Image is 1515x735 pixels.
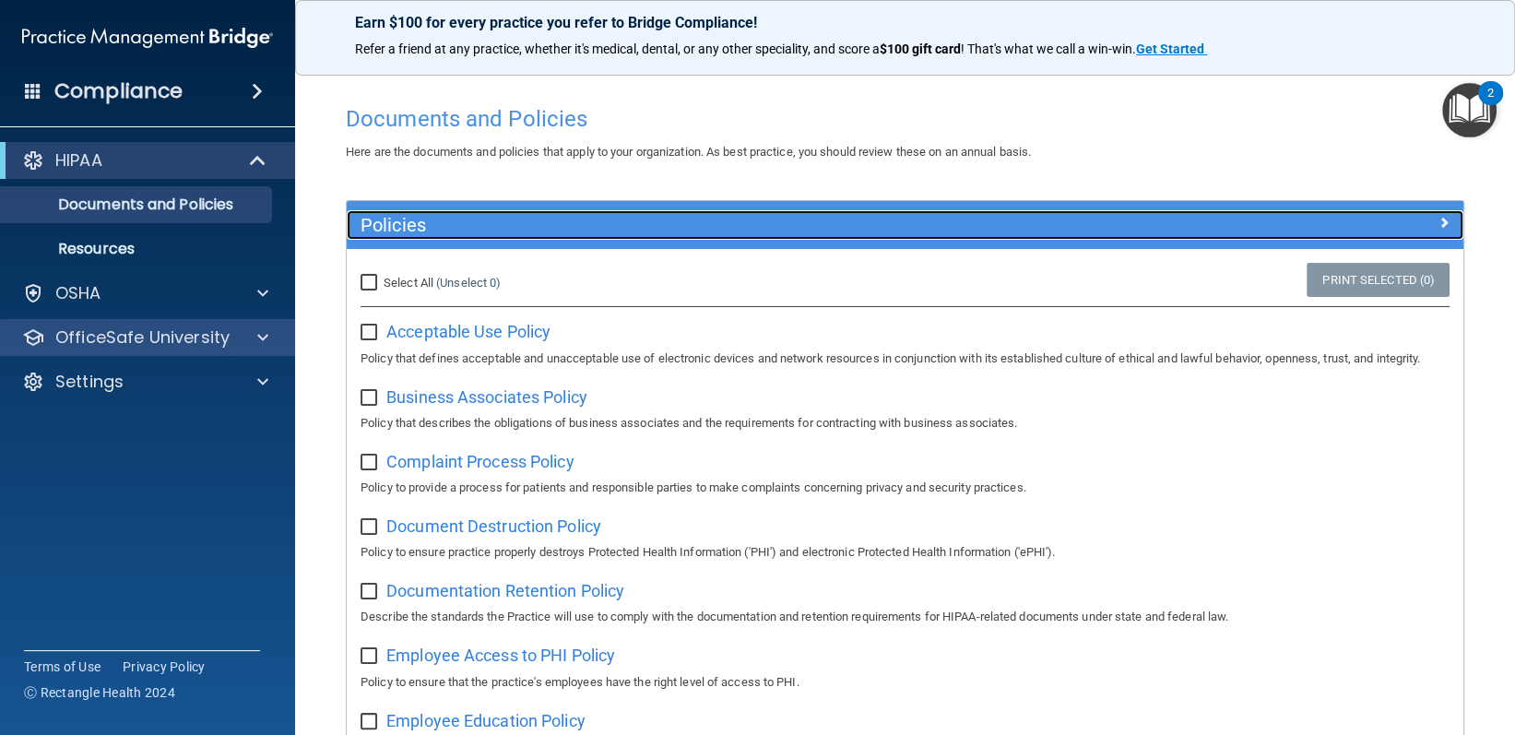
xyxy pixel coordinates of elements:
span: Employee Education Policy [386,711,586,730]
a: OSHA [22,282,268,304]
p: Earn $100 for every practice you refer to Bridge Compliance! [355,14,1455,31]
p: HIPAA [55,149,102,172]
span: Employee Access to PHI Policy [386,646,615,665]
span: Complaint Process Policy [386,452,574,471]
p: Resources [12,240,264,258]
p: Policy to ensure practice properly destroys Protected Health Information ('PHI') and electronic P... [361,541,1450,563]
span: Business Associates Policy [386,387,587,407]
p: Documents and Policies [12,196,264,214]
a: Policies [361,210,1450,240]
a: Settings [22,371,268,393]
span: Document Destruction Policy [386,516,601,536]
h4: Documents and Policies [346,107,1464,131]
span: Ⓒ Rectangle Health 2024 [24,683,175,702]
img: PMB logo [22,19,273,56]
p: OSHA [55,282,101,304]
h4: Compliance [54,78,183,104]
div: 2 [1487,93,1494,117]
span: Documentation Retention Policy [386,581,624,600]
strong: Get Started [1136,41,1204,56]
a: OfficeSafe University [22,326,268,349]
input: Select All (Unselect 0) [361,276,382,290]
a: Print Selected (0) [1307,263,1450,297]
p: Policy that defines acceptable and unacceptable use of electronic devices and network resources i... [361,348,1450,370]
strong: $100 gift card [880,41,961,56]
a: HIPAA [22,149,267,172]
p: Describe the standards the Practice will use to comply with the documentation and retention requi... [361,606,1450,628]
a: Terms of Use [24,658,101,676]
span: Select All [384,276,433,290]
button: Open Resource Center, 2 new notifications [1442,83,1497,137]
span: Acceptable Use Policy [386,322,550,341]
h5: Policies [361,215,1170,235]
p: OfficeSafe University [55,326,230,349]
a: Privacy Policy [123,658,206,676]
span: Refer a friend at any practice, whether it's medical, dental, or any other speciality, and score a [355,41,880,56]
p: Policy that describes the obligations of business associates and the requirements for contracting... [361,412,1450,434]
a: (Unselect 0) [436,276,501,290]
a: Get Started [1136,41,1207,56]
p: Policy to provide a process for patients and responsible parties to make complaints concerning pr... [361,477,1450,499]
p: Settings [55,371,124,393]
span: Here are the documents and policies that apply to your organization. As best practice, you should... [346,145,1031,159]
span: ! That's what we call a win-win. [961,41,1136,56]
p: Policy to ensure that the practice's employees have the right level of access to PHI. [361,671,1450,694]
